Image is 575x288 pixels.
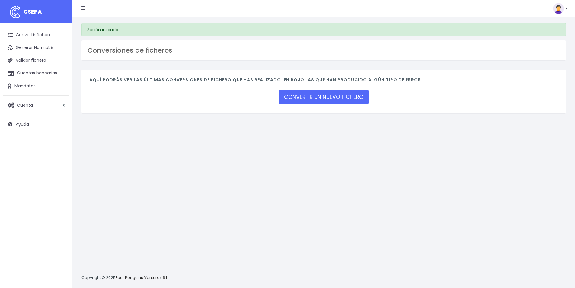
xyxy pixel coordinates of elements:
img: profile [553,3,564,14]
span: Ayuda [16,121,29,127]
a: Generar Norma58 [3,41,69,54]
a: Validar fichero [3,54,69,67]
h4: Aquí podrás ver las últimas conversiones de fichero que has realizado. En rojo las que han produc... [89,77,558,86]
h3: Conversiones de ficheros [88,47,560,54]
span: Cuenta [17,102,33,108]
span: CSEPA [24,8,42,15]
a: Four Penguins Ventures S.L. [116,275,168,280]
p: Copyright © 2025 . [81,275,169,281]
a: Cuentas bancarias [3,67,69,79]
a: Cuenta [3,99,69,112]
a: CONVERTIR UN NUEVO FICHERO [279,90,369,104]
a: Convertir fichero [3,29,69,41]
div: Sesión iniciada. [81,23,566,36]
a: Ayuda [3,118,69,131]
img: logo [8,5,23,20]
a: Mandatos [3,80,69,92]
